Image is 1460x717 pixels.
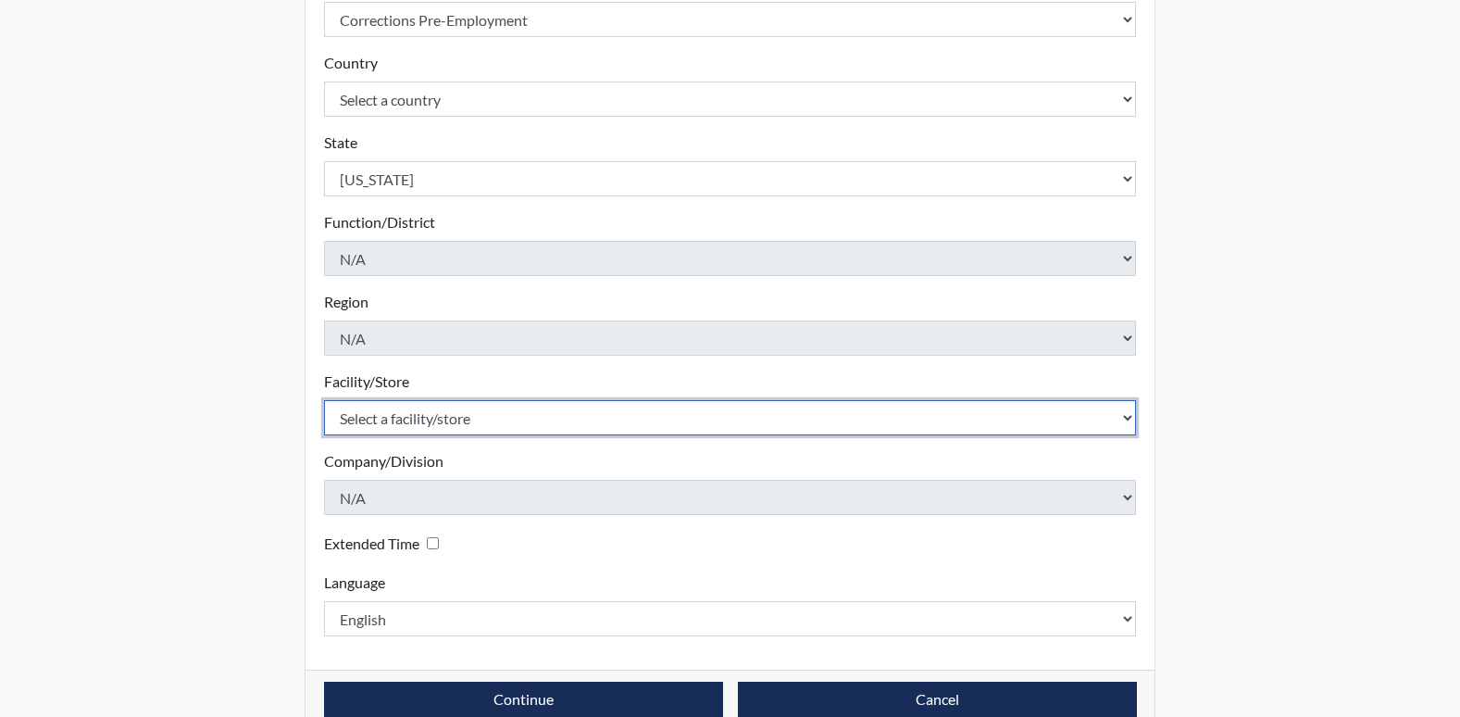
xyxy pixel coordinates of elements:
[324,211,435,233] label: Function/District
[324,533,419,555] label: Extended Time
[324,682,723,717] button: Continue
[324,132,357,154] label: State
[324,572,385,594] label: Language
[324,530,446,557] div: Checking this box will provide the interviewee with an accomodation of extra time to answer each ...
[324,52,378,74] label: Country
[324,450,443,472] label: Company/Division
[324,371,409,393] label: Facility/Store
[738,682,1137,717] button: Cancel
[324,291,368,313] label: Region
